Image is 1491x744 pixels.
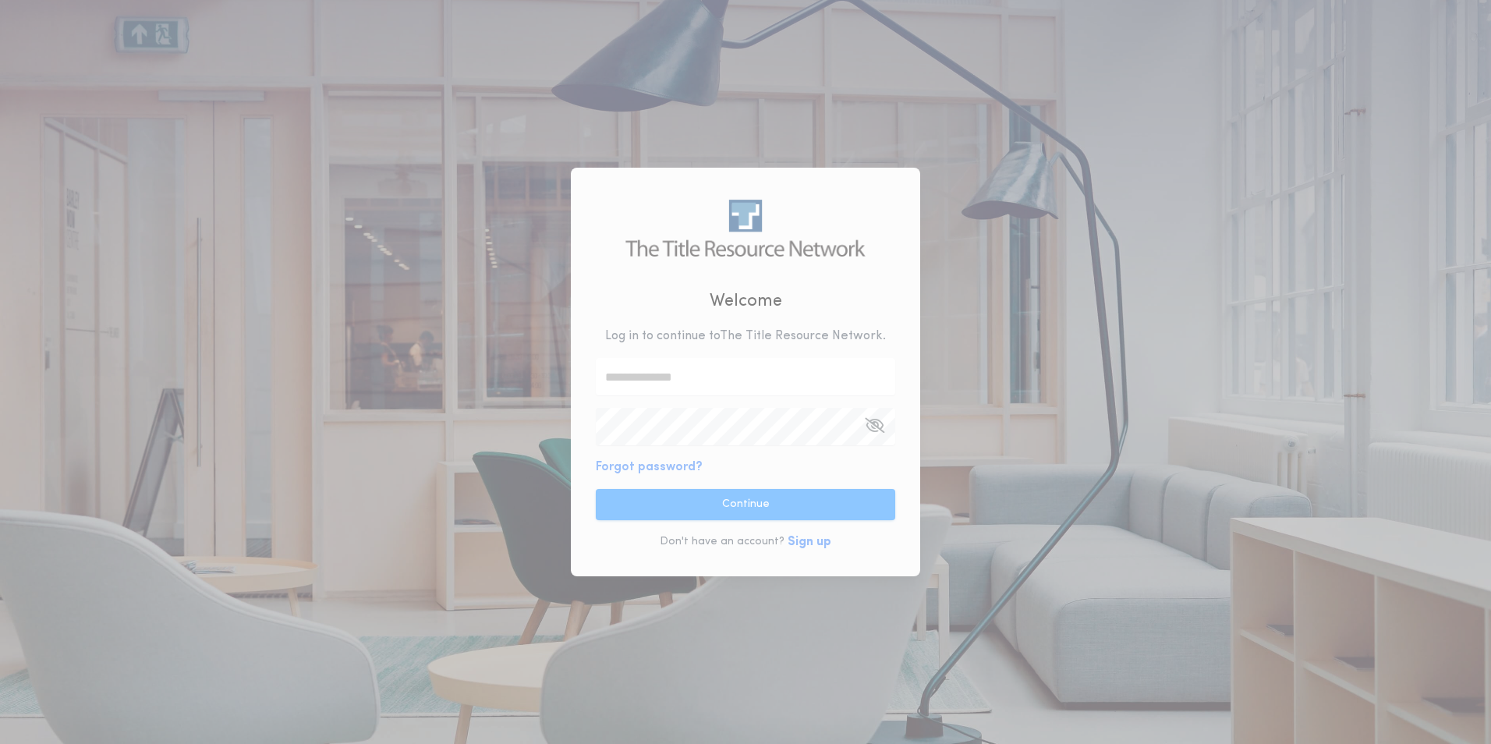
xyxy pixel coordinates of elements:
[596,489,895,520] button: Continue
[788,533,831,551] button: Sign up
[710,289,782,314] h2: Welcome
[625,200,865,257] img: logo
[605,327,886,345] p: Log in to continue to The Title Resource Network .
[660,534,784,550] p: Don't have an account?
[596,458,703,477] button: Forgot password?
